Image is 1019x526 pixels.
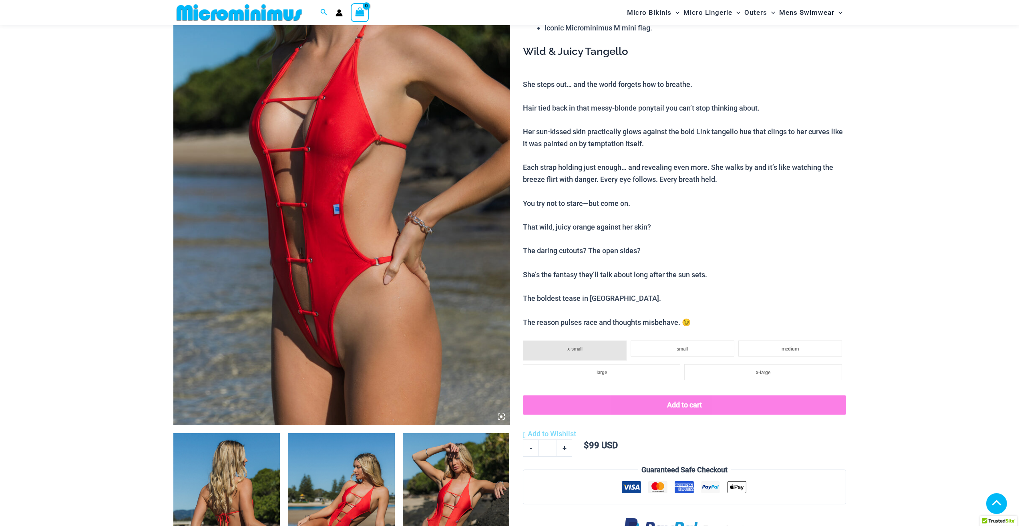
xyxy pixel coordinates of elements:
[523,439,538,456] a: -
[351,3,369,22] a: View Shopping Cart, empty
[638,464,731,476] legend: Guaranteed Safe Checkout
[528,429,576,438] span: Add to Wishlist
[681,2,742,23] a: Micro LingerieMenu ToggleMenu Toggle
[523,341,627,361] li: x-small
[683,2,732,23] span: Micro Lingerie
[523,395,846,415] button: Add to cart
[677,346,688,352] span: small
[782,346,799,352] span: medium
[767,2,775,23] span: Menu Toggle
[597,370,607,375] span: large
[684,364,842,380] li: x-large
[557,439,572,456] a: +
[336,9,343,16] a: Account icon link
[671,2,679,23] span: Menu Toggle
[523,45,846,58] h3: Wild & Juicy Tangello
[738,341,842,357] li: medium
[173,4,305,22] img: MM SHOP LOGO FLAT
[584,440,618,450] bdi: 99 USD
[545,22,846,34] li: Iconic Microminimus M mini flag.
[834,2,842,23] span: Menu Toggle
[732,2,740,23] span: Menu Toggle
[777,2,844,23] a: Mens SwimwearMenu ToggleMenu Toggle
[320,8,328,18] a: Search icon link
[625,2,681,23] a: Micro BikinisMenu ToggleMenu Toggle
[523,79,846,328] p: She steps out… and the world forgets how to breathe. Hair tied back in that messy-blonde ponytail...
[523,364,680,380] li: large
[624,1,846,24] nav: Site Navigation
[742,2,777,23] a: OutersMenu ToggleMenu Toggle
[627,2,671,23] span: Micro Bikinis
[744,2,767,23] span: Outers
[523,428,576,440] a: Add to Wishlist
[584,440,589,450] span: $
[779,2,834,23] span: Mens Swimwear
[631,341,734,357] li: small
[756,370,770,375] span: x-large
[567,346,583,352] span: x-small
[538,439,557,456] input: Product quantity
